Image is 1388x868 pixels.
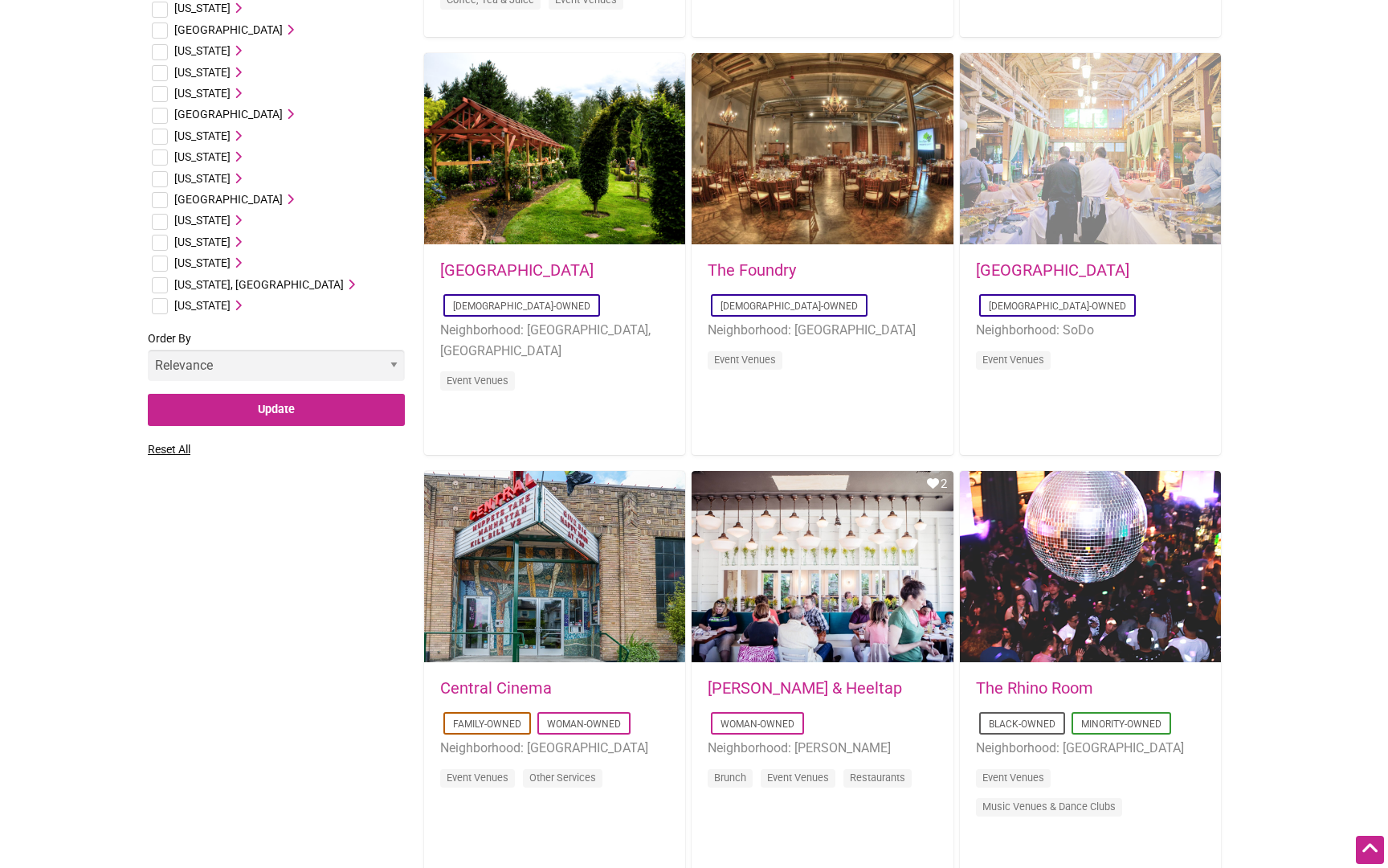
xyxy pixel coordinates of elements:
span: [US_STATE] [174,44,231,57]
span: [US_STATE] [174,256,231,269]
span: [US_STATE] [174,66,231,79]
a: Event Venues [447,772,508,784]
a: Reset All [148,443,190,456]
a: [GEOGRAPHIC_DATA] [976,260,1129,280]
a: Event Venues [447,375,508,387]
span: [US_STATE] [174,2,231,14]
div: Scroll Back to Top [1356,836,1384,864]
li: Neighborhood: [GEOGRAPHIC_DATA] [708,320,937,341]
span: [US_STATE] [174,172,231,185]
a: Event Venues [982,772,1044,784]
span: [GEOGRAPHIC_DATA] [174,108,283,121]
li: Neighborhood: [GEOGRAPHIC_DATA], [GEOGRAPHIC_DATA] [440,320,669,361]
a: [PERSON_NAME] & Heeltap [708,678,902,698]
label: Order By [148,329,405,393]
select: Order By [148,350,405,381]
li: Neighborhood: SoDo [976,320,1205,341]
li: Neighborhood: [PERSON_NAME] [708,738,937,759]
span: [GEOGRAPHIC_DATA] [174,193,283,206]
a: The Foundry [708,260,796,280]
a: Woman-Owned [721,719,794,730]
span: [GEOGRAPHIC_DATA] [174,23,283,36]
a: Black-Owned [989,719,1055,730]
a: Music Venues & Dance Clubs [982,800,1116,813]
a: Event Venues [982,354,1044,366]
a: [DEMOGRAPHIC_DATA]-Owned [721,301,858,312]
a: Minority-Owned [1081,719,1161,730]
a: [DEMOGRAPHIC_DATA]-Owned [989,301,1126,312]
a: Event Venues [767,772,829,784]
span: [US_STATE], [GEOGRAPHIC_DATA] [174,278,344,291]
a: The Rhino Room [976,678,1093,698]
a: Family-Owned [453,719,521,730]
span: [US_STATE] [174,214,231,227]
a: Other Services [529,772,596,784]
span: [US_STATE] [174,299,231,312]
a: Woman-Owned [547,719,621,730]
a: [DEMOGRAPHIC_DATA]-Owned [453,301,590,312]
span: [US_STATE] [174,150,231,163]
a: Restaurants [850,772,905,784]
span: [US_STATE] [174,129,231,142]
a: Central Cinema [440,678,552,698]
li: Neighborhood: [GEOGRAPHIC_DATA] [440,738,669,759]
span: [US_STATE] [174,235,231,248]
input: Update [148,394,405,427]
a: [GEOGRAPHIC_DATA] [440,260,594,280]
a: Event Venues [714,354,776,366]
a: Brunch [714,772,746,784]
span: [US_STATE] [174,87,231,100]
li: Neighborhood: [GEOGRAPHIC_DATA] [976,738,1205,759]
